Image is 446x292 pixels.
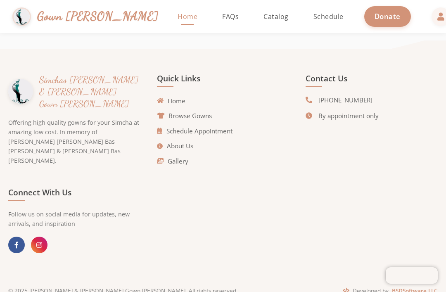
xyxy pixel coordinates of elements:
span: Schedule [313,12,344,21]
span: By appointment only [318,111,379,121]
span: Donate [375,12,401,21]
img: Gown Gmach Logo [8,79,33,104]
span: Catalog [263,12,289,21]
span: Gown [PERSON_NAME] [37,7,158,25]
p: Offering high quality gowns for your Simcha at amazing low cost. In memory of [PERSON_NAME] [PERS... [8,118,140,165]
a: Schedule Appointment [157,126,232,136]
h4: Connect With Us [8,188,140,201]
p: Follow us on social media for updates, new arrivals, and inspiration [8,209,140,228]
a: Gallery [157,157,188,166]
h3: Simchas [PERSON_NAME] & [PERSON_NAME] Gown [PERSON_NAME] [39,74,140,109]
a: Donate [364,6,411,26]
a: Gown [PERSON_NAME] [12,5,150,28]
a: Home [157,96,185,106]
iframe: Chatra live chat [386,267,438,284]
a: Browse Gowns [157,111,212,121]
span: [PHONE_NUMBER] [318,95,372,105]
img: Gown Gmach Logo [12,7,31,26]
h4: Contact Us [306,74,438,87]
span: FAQs [222,12,239,21]
a: About Us [157,141,193,151]
span: Home [178,12,197,21]
h4: Quick Links [157,74,289,87]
